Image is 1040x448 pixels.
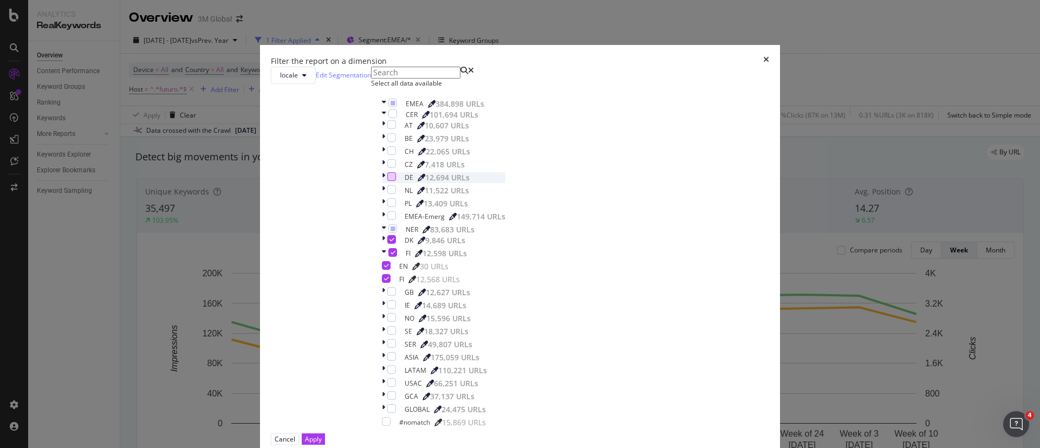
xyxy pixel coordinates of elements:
[422,248,467,259] div: 12,598 URLs
[405,186,413,195] div: NL
[406,99,424,108] div: EMEA
[405,173,413,182] div: DE
[406,110,418,119] div: CER
[763,56,769,67] div: times
[405,314,414,323] div: NO
[435,99,484,109] div: 384,898 URLs
[430,224,474,235] div: 83,683 URLs
[430,109,478,120] div: 101,694 URLs
[405,366,426,375] div: LATAM
[405,121,413,130] div: AT
[275,434,295,444] div: Cancel
[405,134,413,143] div: BE
[441,404,486,415] div: 24,475 URLs
[399,418,430,427] div: #nomatch
[431,352,479,363] div: 175,059 URLs
[371,67,460,79] input: Search
[425,133,469,144] div: 23,979 URLs
[420,261,448,272] div: 30 URLs
[425,172,470,183] div: 12,694 URLs
[425,120,469,131] div: 10,607 URLs
[271,433,299,445] button: Cancel
[280,70,298,80] span: locale
[399,262,408,271] div: EN
[405,212,445,221] div: EMEA-Emerg
[442,417,486,428] div: 15,869 URLs
[406,249,411,258] div: FI
[426,146,470,157] div: 22,065 URLs
[430,391,474,402] div: 37,137 URLs
[405,405,430,414] div: GLOBAL
[405,301,410,310] div: IE
[425,235,465,246] div: 9,846 URLs
[422,300,466,311] div: 14,689 URLs
[457,211,505,222] div: 149,714 URLs
[425,159,465,170] div: 7,418 URLs
[405,147,414,156] div: CH
[405,288,414,297] div: GB
[1025,411,1034,420] span: 4
[424,198,468,209] div: 13,409 URLs
[406,225,418,234] div: NER
[426,287,470,298] div: 12,627 URLs
[425,185,469,196] div: 11,522 URLs
[399,275,404,284] div: FI
[371,79,516,88] div: Select all data available
[426,313,471,324] div: 15,596 URLs
[405,160,413,169] div: CZ
[428,339,472,350] div: 49,807 URLs
[405,327,412,336] div: SE
[405,379,422,388] div: USAC
[416,274,460,285] div: 12,568 URLs
[405,392,418,401] div: GCA
[302,433,325,445] button: Apply
[405,199,412,208] div: PL
[316,69,371,81] a: Edit Segmentation
[1003,411,1029,437] iframe: Intercom live chat
[424,326,469,337] div: 18,327 URLs
[405,236,413,245] div: DK
[405,353,419,362] div: ASIA
[405,340,416,349] div: SER
[271,56,387,67] div: Filter the report on a dimension
[434,378,478,389] div: 66,251 URLs
[271,67,316,84] button: locale
[305,434,322,444] div: Apply
[438,365,487,376] div: 110,221 URLs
